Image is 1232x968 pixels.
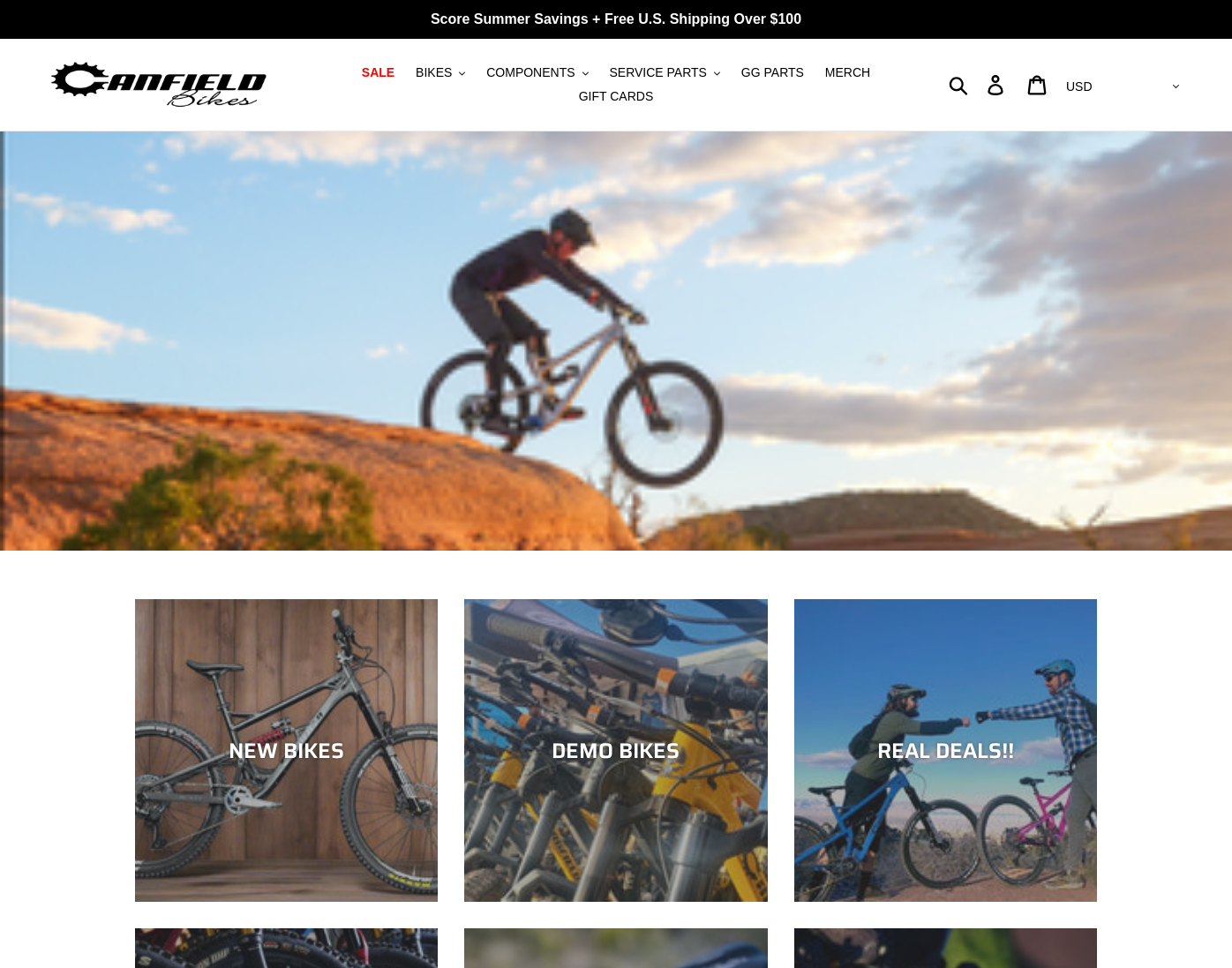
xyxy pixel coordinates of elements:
[600,61,728,85] button: SERVICE PARTS
[741,65,804,80] span: GG PARTS
[135,738,438,763] div: NEW BIKES
[353,61,403,85] a: SALE
[794,599,1097,902] a: REAL DEALS!!
[362,65,394,80] span: SALE
[464,738,767,763] div: DEMO BIKES
[464,599,767,902] a: DEMO BIKES
[732,61,813,85] a: GG PARTS
[794,738,1097,763] div: REAL DEALS!!
[609,65,706,80] span: SERVICE PARTS
[570,85,663,109] a: GIFT CARDS
[579,89,654,104] span: GIFT CARDS
[477,61,597,85] button: COMPONENTS
[486,65,575,80] span: COMPONENTS
[49,57,269,113] img: Canfield Bikes
[416,65,452,80] span: BIKES
[135,599,438,902] a: NEW BIKES
[816,61,879,85] a: MERCH
[407,61,474,85] button: BIKES
[825,65,870,80] span: MERCH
